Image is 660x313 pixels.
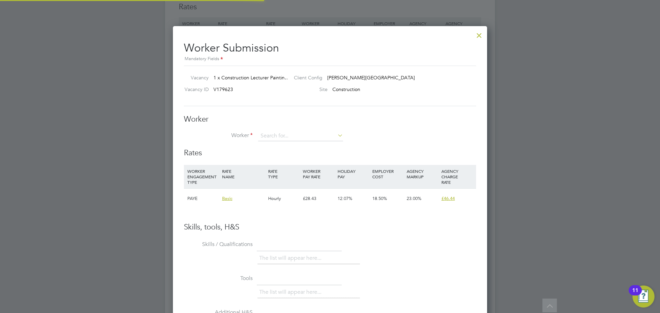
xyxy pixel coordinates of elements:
label: Vacancy ID [181,86,209,92]
div: AGENCY CHARGE RATE [440,165,474,188]
span: 12.07% [338,195,352,201]
h2: Worker Submission [184,36,476,63]
span: £46.44 [441,195,455,201]
h3: Skills, tools, H&S [184,222,476,232]
span: 18.50% [372,195,387,201]
span: Construction [332,86,360,92]
div: 11 [632,290,638,299]
span: [PERSON_NAME][GEOGRAPHIC_DATA] [327,75,415,81]
div: PAYE [186,189,220,209]
label: Site [288,86,328,92]
div: WORKER ENGAGEMENT TYPE [186,165,220,188]
label: Skills / Qualifications [184,241,253,248]
span: 1 x Construction Lecturer Paintin… [213,75,289,81]
input: Search for... [258,131,343,141]
span: 23.00% [407,195,421,201]
label: Vacancy [181,75,209,81]
label: Worker [184,132,253,139]
div: RATE NAME [220,165,266,183]
li: The list will appear here... [259,288,324,297]
li: The list will appear here... [259,254,324,263]
div: EMPLOYER COST [371,165,405,183]
div: AGENCY MARKUP [405,165,440,183]
label: Client Config [288,75,322,81]
label: Tools [184,275,253,282]
h3: Worker [184,114,476,124]
div: Hourly [266,189,301,209]
h3: Rates [184,148,476,158]
div: WORKER PAY RATE [301,165,336,183]
span: V179623 [213,86,233,92]
button: Open Resource Center, 11 new notifications [632,286,654,308]
div: RATE TYPE [266,165,301,183]
span: Basic [222,195,232,201]
div: HOLIDAY PAY [336,165,371,183]
div: Mandatory Fields [184,55,476,63]
div: £28.43 [301,189,336,209]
